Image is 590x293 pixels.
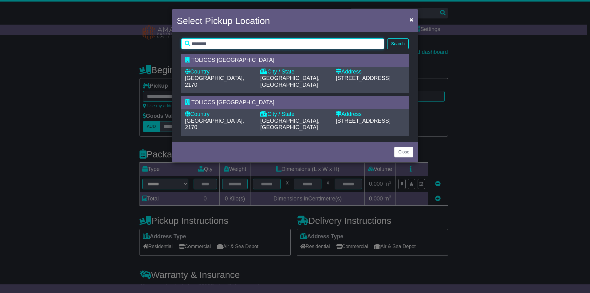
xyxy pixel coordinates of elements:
[185,75,244,88] span: [GEOGRAPHIC_DATA], 2170
[177,14,270,28] h4: Select Pickup Location
[185,111,254,118] div: Country
[394,147,413,157] button: Close
[185,69,254,75] div: Country
[191,57,274,63] span: TOLICCS [GEOGRAPHIC_DATA]
[336,118,391,124] span: [STREET_ADDRESS]
[336,111,405,118] div: Address
[260,69,329,75] div: City / State
[336,69,405,75] div: Address
[407,13,416,26] button: Close
[185,118,244,131] span: [GEOGRAPHIC_DATA], 2170
[410,16,413,23] span: ×
[260,118,319,131] span: [GEOGRAPHIC_DATA], [GEOGRAPHIC_DATA]
[260,111,329,118] div: City / State
[336,75,391,81] span: [STREET_ADDRESS]
[260,75,319,88] span: [GEOGRAPHIC_DATA], [GEOGRAPHIC_DATA]
[387,38,409,49] button: Search
[191,99,274,105] span: TOLICCS [GEOGRAPHIC_DATA]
